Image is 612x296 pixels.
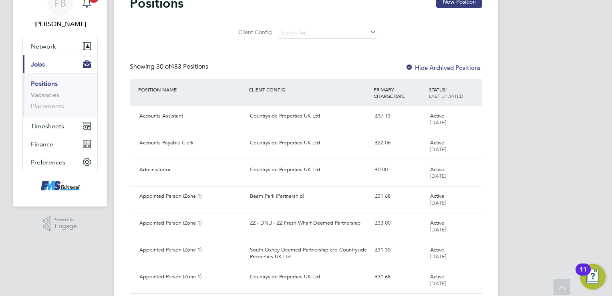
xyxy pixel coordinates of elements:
span: Finance [31,140,53,148]
span: [DATE] [430,280,446,287]
div: £31.68 [372,270,427,284]
div: Accounts Assistant [136,109,247,123]
span: Active [430,219,444,226]
span: [DATE] [430,199,446,206]
a: Powered byEngage [43,216,77,231]
span: Timesheets [31,122,64,130]
span: [DATE] [430,226,446,233]
span: Preferences [31,158,65,166]
div: Beam Park (Partnership) [247,190,371,203]
button: Jobs [23,55,97,73]
span: Powered by [54,216,77,223]
span: Engage [54,223,77,230]
span: Fiona Bird [22,19,98,29]
div: Showing [130,63,210,71]
button: Preferences [23,153,97,171]
span: [DATE] [430,146,446,153]
div: Countryside Properties UK Ltd [247,270,371,284]
img: f-mead-logo-retina.png [39,179,81,192]
a: Placements [31,102,64,110]
div: Appointed Person (Zone 1) [136,270,247,284]
span: Active [430,273,444,280]
div: Administrator [136,163,247,176]
button: Open Resource Center, 11 new notifications [580,264,606,290]
div: 11 [580,270,587,280]
div: Jobs [23,73,97,117]
span: Active [430,246,444,253]
a: Go to home page [22,179,98,192]
div: £31.30 [372,243,427,257]
div: £31.68 [372,190,427,203]
span: [DATE] [430,253,446,260]
div: ZZ - DNU - ZZ Fresh Wharf Deemed Partnership [247,217,371,230]
span: Network [31,43,56,50]
div: South Oxhey Deemed Partnership c/o Countryside Properties UK Ltd [247,243,371,264]
div: POSITION NAME [136,82,247,97]
div: CLIENT CONFIG [247,82,371,97]
span: 483 Positions [156,63,208,71]
input: Search for... [278,27,376,39]
div: Appointed Person (Zone 1) [136,190,247,203]
div: Countryside Properties UK Ltd [247,109,371,123]
span: Active [430,166,444,173]
div: £0.00 [372,163,427,176]
button: Network [23,37,97,55]
a: Vacancies [31,91,59,99]
span: Jobs [31,61,45,68]
div: Accounts Payable Clerk [136,136,247,150]
button: Finance [23,135,97,153]
div: Countryside Properties UK Ltd [247,136,371,150]
div: £33.00 [372,217,427,230]
a: Positions [31,80,58,87]
div: Appointed Person (Zone 1) [136,243,247,257]
label: Client Config [236,28,272,36]
button: Timesheets [23,117,97,135]
span: Active [430,193,444,199]
div: Countryside Properties UK Ltd [247,163,371,176]
div: Appointed Person (Zone 1) [136,217,247,230]
span: [DATE] [430,172,446,179]
span: 30 of [156,63,171,71]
